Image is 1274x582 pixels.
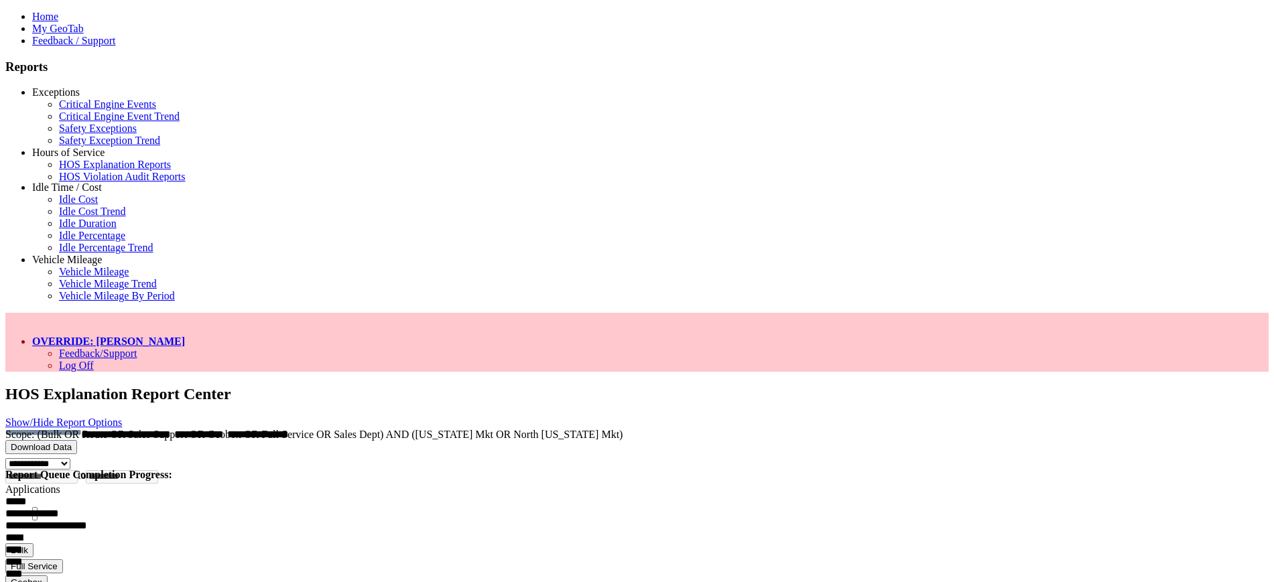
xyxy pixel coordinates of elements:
[59,290,175,301] a: Vehicle Mileage By Period
[32,23,84,34] a: My GeoTab
[59,206,126,217] a: Idle Cost Trend
[32,336,185,347] a: OVERRIDE: [PERSON_NAME]
[59,171,186,182] a: HOS Violation Audit Reports
[32,86,80,98] a: Exceptions
[59,111,180,122] a: Critical Engine Event Trend
[59,360,94,371] a: Log Off
[59,266,129,277] a: Vehicle Mileage
[5,385,1269,403] h2: HOS Explanation Report Center
[5,543,34,557] button: Bulk
[59,98,156,110] a: Critical Engine Events
[59,123,137,134] a: Safety Exceptions
[32,147,105,158] a: Hours of Service
[59,278,157,289] a: Vehicle Mileage Trend
[5,559,63,573] button: Full Service
[5,417,122,428] a: Show/Hide Report Options
[32,11,58,22] a: Home
[5,484,60,495] label: Applications
[32,254,102,265] a: Vehicle Mileage
[59,218,117,229] a: Idle Duration
[59,194,98,205] a: Idle Cost
[59,348,137,359] a: Feedback/Support
[32,35,115,46] a: Feedback / Support
[5,60,1269,74] h3: Reports
[32,181,102,193] a: Idle Time / Cost
[5,440,77,454] button: Download Data
[59,135,160,146] a: Safety Exception Trend
[5,469,1269,481] h4: Report Queue Completion Progress:
[59,230,125,241] a: Idle Percentage
[59,159,171,170] a: HOS Explanation Reports
[5,429,623,440] span: Scope: (Bulk OR Route OR Sales Support OR Geobox OR Full Service OR Sales Dept) AND ([US_STATE] M...
[59,242,153,253] a: Idle Percentage Trend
